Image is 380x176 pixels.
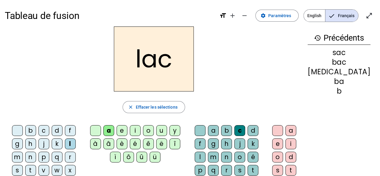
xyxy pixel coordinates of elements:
[12,152,23,162] div: m
[308,88,370,95] div: b
[221,125,232,136] div: b
[65,165,76,176] div: x
[195,138,205,149] div: f
[304,10,325,22] span: English
[272,165,283,176] div: s
[114,26,194,91] h2: lac
[156,125,167,136] div: u
[208,152,219,162] div: m
[285,152,296,162] div: d
[285,138,296,149] div: i
[208,165,219,176] div: q
[255,10,299,22] button: Paramètres
[135,103,177,111] span: Effacer les sélections
[12,138,23,149] div: g
[219,12,226,19] mat-icon: format_size
[234,138,245,149] div: j
[248,165,258,176] div: t
[90,138,101,149] div: à
[38,138,49,149] div: j
[234,152,245,162] div: o
[363,10,375,22] button: Entrer en plein écran
[52,125,62,136] div: d
[52,138,62,149] div: k
[65,138,76,149] div: l
[366,12,373,19] mat-icon: open_in_full
[308,49,370,56] div: sac
[234,125,245,136] div: c
[268,12,291,19] span: Paramètres
[38,165,49,176] div: v
[143,125,154,136] div: o
[208,125,219,136] div: a
[25,125,36,136] div: b
[208,138,219,149] div: g
[248,138,258,149] div: k
[221,138,232,149] div: h
[248,125,258,136] div: d
[314,34,321,42] mat-icon: history
[229,12,236,19] mat-icon: add
[123,101,185,113] button: Effacer les sélections
[117,125,127,136] div: e
[128,104,133,110] mat-icon: close
[143,138,154,149] div: ê
[12,165,23,176] div: s
[25,138,36,149] div: h
[38,152,49,162] div: p
[38,125,49,136] div: c
[221,165,232,176] div: r
[103,125,114,136] div: a
[130,125,141,136] div: i
[195,165,205,176] div: p
[123,152,134,162] div: ô
[52,152,62,162] div: q
[221,152,232,162] div: n
[195,152,205,162] div: l
[248,152,258,162] div: é
[308,68,370,76] div: [MEDICAL_DATA]
[169,138,180,149] div: î
[156,138,167,149] div: ë
[5,6,214,25] h1: Tableau de fusion
[308,31,370,45] h3: Précédents
[110,152,121,162] div: ï
[25,165,36,176] div: t
[117,138,127,149] div: è
[303,9,358,22] mat-button-toggle-group: Language selection
[226,10,239,22] button: Augmenter la taille de la police
[285,125,296,136] div: a
[239,10,251,22] button: Diminuer la taille de la police
[103,138,114,149] div: â
[272,138,283,149] div: e
[52,165,62,176] div: w
[130,138,141,149] div: é
[308,78,370,85] div: ba
[241,12,248,19] mat-icon: remove
[234,165,245,176] div: s
[169,125,180,136] div: y
[25,152,36,162] div: n
[65,125,76,136] div: f
[260,13,266,18] mat-icon: settings
[65,152,76,162] div: r
[136,152,147,162] div: û
[325,10,358,22] span: Français
[285,165,296,176] div: t
[308,59,370,66] div: bac
[150,152,160,162] div: ü
[272,152,283,162] div: o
